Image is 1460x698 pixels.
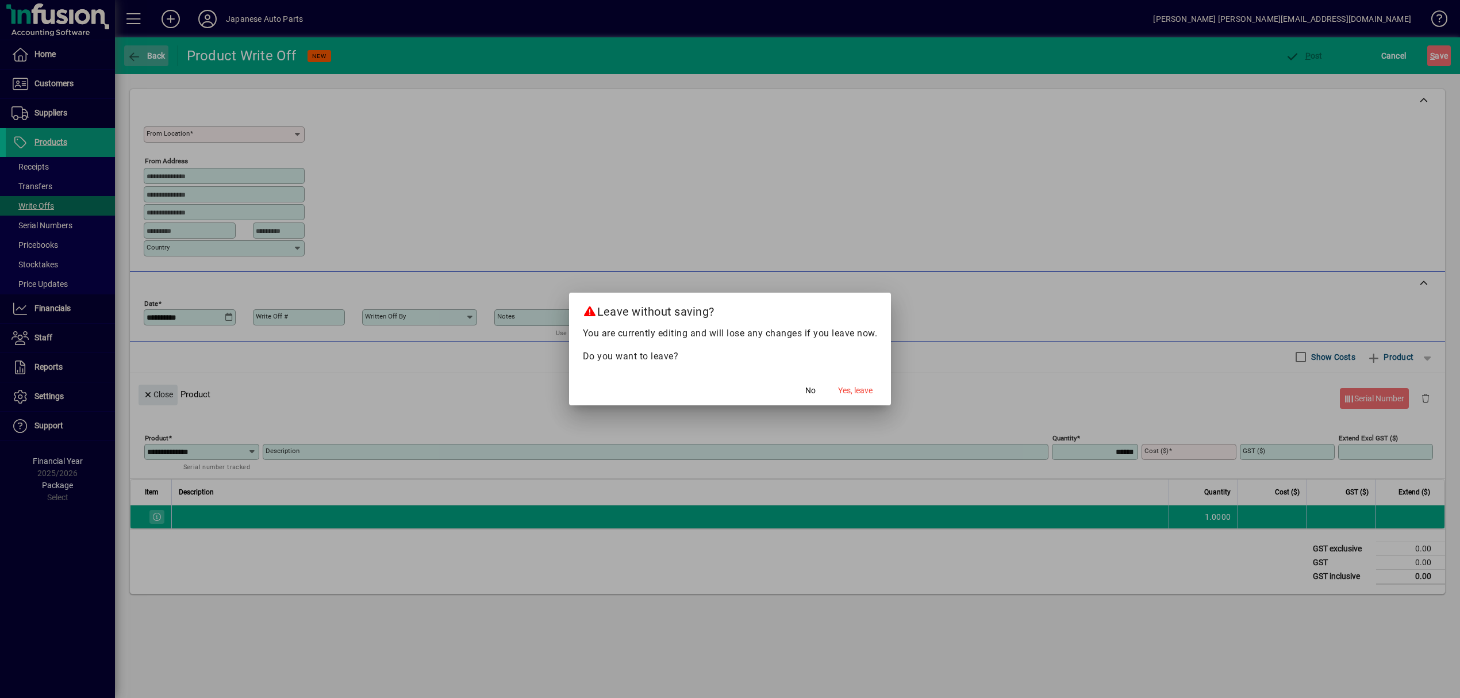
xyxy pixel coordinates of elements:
[838,385,873,397] span: Yes, leave
[792,380,829,401] button: No
[833,380,877,401] button: Yes, leave
[583,350,878,363] p: Do you want to leave?
[583,327,878,340] p: You are currently editing and will lose any changes if you leave now.
[805,385,816,397] span: No
[569,293,892,326] h2: Leave without saving?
